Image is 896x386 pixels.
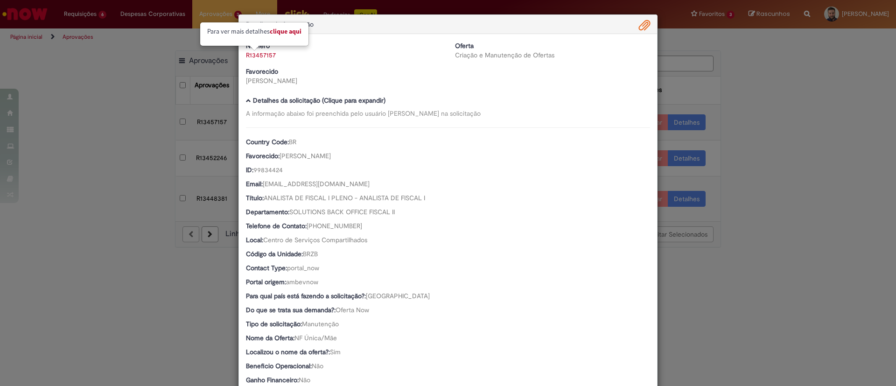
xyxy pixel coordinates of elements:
[246,138,289,146] b: Country Code:
[246,348,330,356] b: Localizou o nome da oferta?:
[246,20,314,28] span: Detalhes da Aprovação
[264,194,425,202] span: ANALISTA DE FISCAL I PLENO - ANALISTA DE FISCAL I
[302,320,339,328] span: Manutenção
[253,166,283,174] span: 99834424
[287,264,319,272] span: portal_now
[246,292,366,300] b: Para qual país está fazendo a solicitação?:
[336,306,369,314] span: Oferta Now
[246,222,307,230] b: Telefone de Contato:
[303,250,318,258] span: BRZB
[246,320,302,328] b: Tipo de solicitação:
[246,97,650,104] h5: Detalhes da solicitação (Clique para expandir)
[246,334,294,342] b: Nome da Oferta:
[263,236,367,244] span: Centro de Serviços Compartilhados
[246,194,264,202] b: Título:
[299,376,310,384] span: Não
[246,208,289,216] b: Departamento:
[246,306,336,314] b: Do que se trata sua demanda?:
[455,50,650,60] div: Criação e Manutenção de Ofertas
[294,334,337,342] span: NF Única/Mãe
[246,264,287,272] b: Contact Type:
[246,67,278,76] b: Favorecido
[246,51,276,59] a: R13457157
[246,76,441,85] div: [PERSON_NAME]
[246,180,263,188] b: Email:
[253,96,385,105] b: Detalhes da solicitação (Clique para expandir)
[330,348,341,356] span: Sim
[307,222,362,230] span: [PHONE_NUMBER]
[366,292,430,300] span: [GEOGRAPHIC_DATA]
[289,138,296,146] span: BR
[246,362,312,370] b: Beneficio Operacional:
[263,180,370,188] span: [EMAIL_ADDRESS][DOMAIN_NAME]
[455,42,474,50] b: Oferta
[246,166,253,174] b: ID:
[246,250,303,258] b: Código da Unidade:
[207,27,301,36] p: Para ver mais detalhes
[246,152,280,160] b: Favorecido:
[246,278,286,286] b: Portal origem:
[286,278,318,286] span: ambevnow
[289,208,395,216] span: SOLUTIONS BACK OFFICE FISCAL II
[280,152,331,160] span: [PERSON_NAME]
[246,109,650,118] div: A informação abaixo foi preenchida pelo usuário [PERSON_NAME] na solicitação
[246,376,299,384] b: Ganho Financeiro:
[312,362,323,370] span: Não
[270,27,301,35] a: Clique aqui
[246,236,263,244] b: Local:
